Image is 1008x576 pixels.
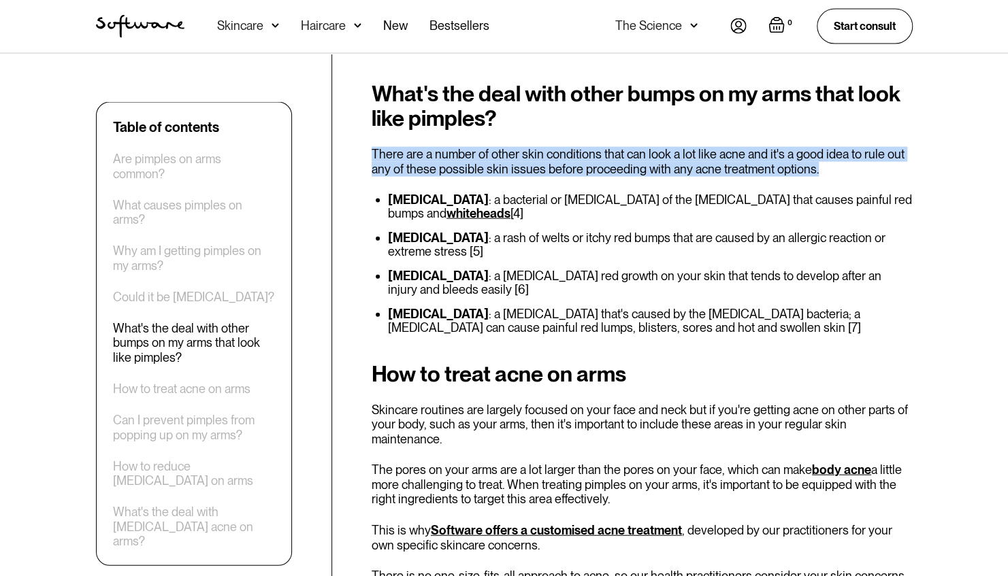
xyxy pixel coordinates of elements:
a: What's the deal with [MEDICAL_DATA] acne on arms? [113,505,275,549]
strong: [MEDICAL_DATA] [388,192,489,207]
img: arrow down [354,19,361,33]
a: Why am I getting pimples on my arms? [113,243,275,273]
h2: How to treat acne on arms [372,362,913,386]
a: Could it be [MEDICAL_DATA]? [113,290,274,305]
a: Software offers a customised acne treatment [431,523,682,537]
li: : a bacterial or [MEDICAL_DATA] of the [MEDICAL_DATA] that causes painful red bumps and [4] [388,193,913,220]
img: arrow down [272,19,279,33]
a: Are pimples on arms common? [113,152,275,181]
a: Start consult [817,9,913,44]
strong: [MEDICAL_DATA] [388,231,489,245]
strong: [MEDICAL_DATA] [388,269,489,283]
img: Software Logo [96,15,184,38]
li: : a [MEDICAL_DATA] that's caused by the [MEDICAL_DATA] bacteria; a [MEDICAL_DATA] can cause painf... [388,307,913,335]
a: Open empty cart [768,17,795,36]
img: arrow down [690,19,698,33]
div: Haircare [301,19,346,33]
a: What causes pimples on arms? [113,198,275,227]
p: The pores on your arms are a lot larger than the pores on your face, which can make a little more... [372,462,913,507]
p: Skincare routines are largely focused on your face and neck but if you're getting acne on other p... [372,403,913,447]
strong: [MEDICAL_DATA] [388,307,489,321]
a: Can I prevent pimples from popping up on my arms? [113,413,275,442]
a: What's the deal with other bumps on my arms that look like pimples? [113,321,275,365]
a: How to treat acne on arms [113,382,250,396]
p: There are a number of other skin conditions that can look a lot like acne and it's a good idea to... [372,147,913,176]
a: body acne [812,462,871,477]
h2: What's the deal with other bumps on my arms that look like pimples? [372,82,913,131]
li: : a [MEDICAL_DATA] red growth on your skin that tends to develop after an injury and bleeds easil... [388,269,913,297]
li: : a rash of welts or itchy red bumps that are caused by an allergic reaction or extreme stress [5] [388,231,913,258]
div: The Science [615,19,682,33]
a: How to reduce [MEDICAL_DATA] on arms [113,459,275,488]
a: whiteheads [446,206,510,220]
div: Table of contents [113,119,219,135]
a: home [96,15,184,38]
p: This is why , developed by our practitioners for your own specific skincare concerns. [372,523,913,552]
div: Skincare [217,19,263,33]
div: 0 [785,17,795,29]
